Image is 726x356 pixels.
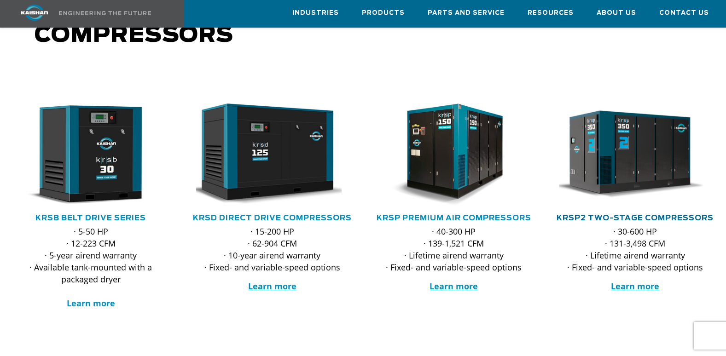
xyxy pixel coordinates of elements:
[559,225,711,273] p: · 30-600 HP · 131-3,498 CFM · Lifetime airend warranty · Fixed- and variable-speed options
[597,0,636,25] a: About Us
[196,103,348,206] div: krsd125
[196,225,348,273] p: · 15-200 HP · 62-904 CFM · 10-year airend warranty · Fixed- and variable-speed options
[528,0,574,25] a: Resources
[377,214,531,222] a: KRSP Premium Air Compressors
[430,281,478,292] a: Learn more
[292,0,339,25] a: Industries
[428,8,505,18] span: Parts and Service
[362,0,405,25] a: Products
[248,281,296,292] a: Learn more
[35,214,146,222] a: KRSB Belt Drive Series
[557,214,714,222] a: KRSP2 Two-Stage Compressors
[189,103,342,206] img: krsd125
[659,0,709,25] a: Contact Us
[15,103,167,206] div: krsb30
[428,0,505,25] a: Parts and Service
[292,8,339,18] span: Industries
[67,298,115,309] a: Learn more
[193,214,352,222] a: KRSD Direct Drive Compressors
[8,103,160,206] img: krsb30
[371,103,523,206] img: krsp150
[528,8,574,18] span: Resources
[659,8,709,18] span: Contact Us
[559,103,711,206] div: krsp350
[362,8,405,18] span: Products
[597,8,636,18] span: About Us
[59,11,151,15] img: Engineering the future
[378,103,530,206] div: krsp150
[552,103,705,206] img: krsp350
[611,281,659,292] a: Learn more
[15,225,167,309] p: · 5-50 HP · 12-223 CFM · 5-year airend warranty · Available tank-mounted with a packaged dryer
[378,225,530,273] p: · 40-300 HP · 139-1,521 CFM · Lifetime airend warranty · Fixed- and variable-speed options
